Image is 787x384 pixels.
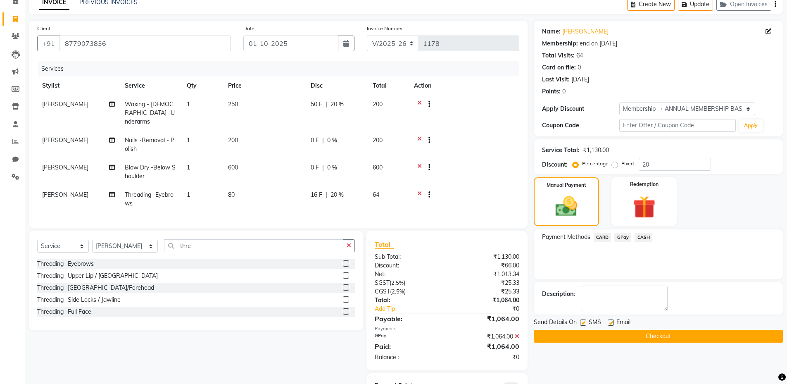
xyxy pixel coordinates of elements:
span: Email [616,318,630,328]
span: Blow Dry -Below Shoulder [125,164,176,180]
div: Discount: [369,261,447,270]
span: 1 [187,136,190,144]
input: Enter Offer / Coupon Code [619,119,736,132]
span: | [322,163,324,172]
span: 2.5% [392,288,404,295]
span: 0 F [311,136,319,145]
div: ( ) [369,279,447,287]
label: Invoice Number [367,25,403,32]
div: ₹25.33 [447,279,525,287]
div: Apply Discount [542,105,620,113]
div: ₹1,064.00 [447,332,525,341]
div: ₹0 [447,353,525,362]
span: | [326,191,327,199]
span: 0 F [311,163,319,172]
div: Discount: [542,160,568,169]
input: Search by Name/Mobile/Email/Code [59,36,231,51]
span: Nails -Removal - Polish [125,136,174,153]
div: ( ) [369,287,447,296]
div: Card on file: [542,63,576,72]
button: Apply [739,119,763,132]
div: Sub Total: [369,253,447,261]
a: Add Tip [369,305,460,313]
label: Fixed [621,160,634,167]
div: ₹1,013.34 [447,270,525,279]
img: _gift.svg [626,193,663,221]
span: 0 % [327,136,337,145]
div: ₹1,130.00 [583,146,609,155]
span: [PERSON_NAME] [42,164,88,171]
span: Payment Methods [542,233,590,241]
div: Paid: [369,341,447,351]
span: 80 [228,191,235,198]
th: Stylist [37,76,120,95]
div: Description: [542,290,575,298]
div: Payable: [369,314,447,324]
div: Net: [369,270,447,279]
div: 0 [562,87,566,96]
div: Threading -[GEOGRAPHIC_DATA]/Forehead [37,284,154,292]
div: 0 [578,63,581,72]
span: [PERSON_NAME] [42,136,88,144]
span: | [322,136,324,145]
div: 64 [576,51,583,60]
label: Manual Payment [547,181,586,189]
span: | [326,100,327,109]
img: _cash.svg [549,194,584,219]
div: ₹25.33 [447,287,525,296]
span: 200 [373,100,383,108]
div: Threading -Eyebrows [37,260,94,268]
span: GPay [614,233,631,242]
span: 64 [373,191,379,198]
div: Name: [542,27,561,36]
label: Date [243,25,254,32]
div: Total Visits: [542,51,575,60]
div: Service Total: [542,146,580,155]
span: SMS [589,318,601,328]
div: ₹1,064.00 [447,314,525,324]
div: Coupon Code [542,121,620,130]
span: 50 F [311,100,322,109]
span: 20 % [330,100,344,109]
span: 2.5% [391,279,404,286]
span: Send Details On [534,318,577,328]
div: Threading -Upper Lip / [GEOGRAPHIC_DATA] [37,272,158,280]
div: ₹66.00 [447,261,525,270]
div: Points: [542,87,561,96]
label: Redemption [630,181,659,188]
label: Client [37,25,50,32]
span: [PERSON_NAME] [42,100,88,108]
span: 600 [228,164,238,171]
button: Checkout [534,330,783,343]
button: +91 [37,36,60,51]
div: Threading -Side Locks / Jawline [37,296,121,304]
div: Payments [375,325,519,332]
span: 200 [373,136,383,144]
th: Service [120,76,182,95]
span: CGST [375,288,390,295]
th: Disc [306,76,368,95]
span: [PERSON_NAME] [42,191,88,198]
div: ₹1,064.00 [447,341,525,351]
span: 1 [187,164,190,171]
th: Price [223,76,306,95]
span: Threading -Eyebrows [125,191,174,207]
div: Balance : [369,353,447,362]
span: 1 [187,191,190,198]
span: SGST [375,279,390,286]
a: [PERSON_NAME] [562,27,609,36]
th: Total [368,76,409,95]
div: ₹1,064.00 [447,296,525,305]
th: Qty [182,76,223,95]
th: Action [409,76,519,95]
div: Last Visit: [542,75,570,84]
span: Total [375,240,394,249]
div: ₹1,130.00 [447,253,525,261]
span: 200 [228,136,238,144]
span: 0 % [327,163,337,172]
div: Services [38,61,525,76]
span: CASH [635,233,652,242]
span: 250 [228,100,238,108]
input: Search or Scan [164,239,343,252]
span: 1 [187,100,190,108]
